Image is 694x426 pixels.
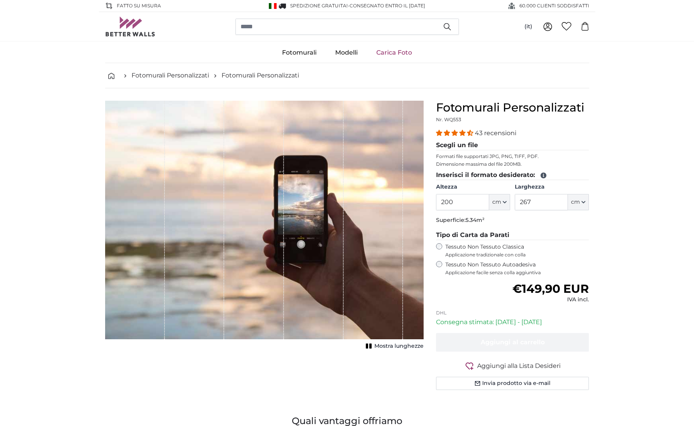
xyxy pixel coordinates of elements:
[571,198,580,206] span: cm
[374,342,424,350] span: Mostra lunghezze
[512,282,589,296] span: €149,90 EUR
[466,216,485,223] span: 5.34m²
[132,71,209,80] a: Fotomurali Personalizzati
[363,341,424,352] button: Mostra lunghezze
[445,261,589,276] label: Tessuto Non Tessuto Autoadesiva
[273,43,326,63] a: Fotomurali
[222,71,299,80] a: Fotomurali Personalizzati
[105,101,424,352] div: 1 of 1
[477,361,561,371] span: Aggiungi alla Lista Desideri
[436,183,510,191] label: Altezza
[492,198,501,206] span: cm
[436,377,589,390] button: Invia prodotto via e-mail
[105,17,156,36] img: Betterwalls
[481,338,545,346] span: Aggiungi al carrello
[436,230,589,240] legend: Tipo di Carta da Parati
[348,3,425,9] span: -
[436,318,589,327] p: Consegna stimata: [DATE] - [DATE]
[568,194,589,210] button: cm
[475,129,516,137] span: 43 recensioni
[445,252,589,258] span: Applicazione tradizionale con colla
[326,43,367,63] a: Modelli
[290,3,348,9] span: Spedizione GRATUITA!
[445,243,589,258] label: Tessuto Non Tessuto Classica
[445,270,589,276] span: Applicazione facile senza colla aggiuntiva
[436,161,589,167] p: Dimensione massima del file 200MB.
[436,361,589,371] button: Aggiungi alla Lista Desideri
[436,153,589,160] p: Formati file supportati JPG, PNG, TIFF, PDF.
[436,117,461,122] span: Nr. WQ553
[436,216,589,224] p: Superficie:
[515,183,589,191] label: Larghezza
[436,129,475,137] span: 4.40 stars
[105,63,589,88] nav: breadcrumbs
[489,194,510,210] button: cm
[117,2,161,9] span: Fatto su misura
[436,170,589,180] legend: Inserisci il formato desiderato:
[436,333,589,352] button: Aggiungi al carrello
[436,310,589,316] p: DHL
[350,3,425,9] span: Consegnato entro il [DATE]
[512,296,589,304] div: IVA incl.
[436,141,589,150] legend: Scegli un file
[518,20,538,34] button: (it)
[436,101,589,115] h1: Fotomurali Personalizzati
[367,43,421,63] a: Carica Foto
[269,3,277,9] img: Italia
[519,2,589,9] span: 60.000 CLIENTI SODDISFATTI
